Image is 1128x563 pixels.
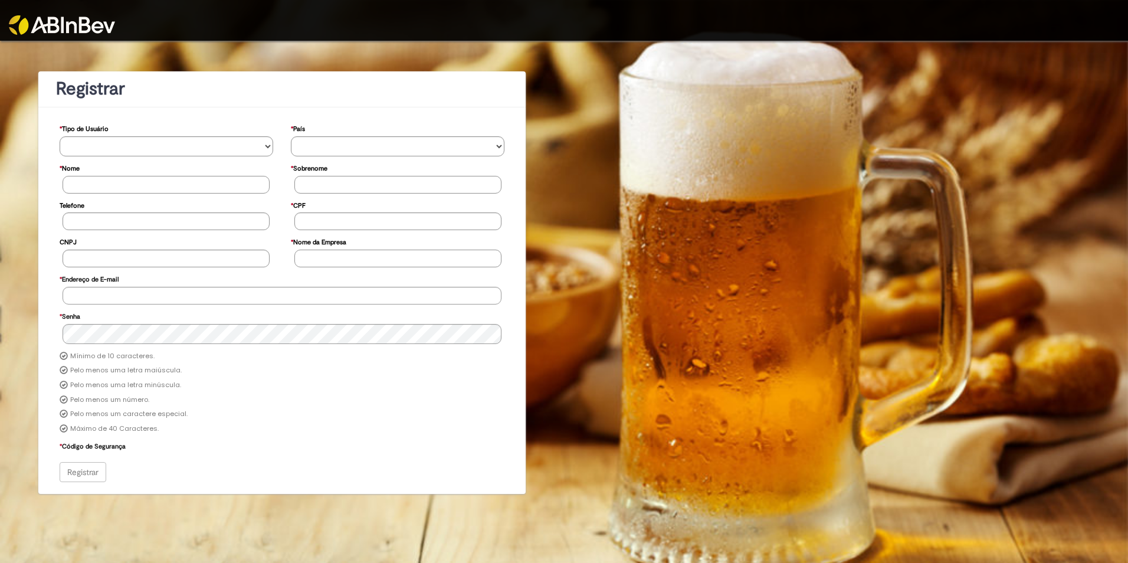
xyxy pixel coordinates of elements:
label: Pelo menos um número. [70,395,149,405]
label: Senha [60,307,80,324]
label: Pelo menos um caractere especial. [70,410,188,419]
label: CNPJ [60,233,77,250]
label: Telefone [60,196,84,213]
label: CPF [291,196,306,213]
img: ABInbev-white.png [9,15,115,35]
label: Mínimo de 10 caracteres. [70,352,155,361]
label: Tipo de Usuário [60,119,109,136]
label: Endereço de E-mail [60,270,119,287]
label: Pelo menos uma letra maiúscula. [70,366,182,375]
label: Pelo menos uma letra minúscula. [70,381,181,390]
label: Máximo de 40 Caracteres. [70,424,159,434]
label: Código de Segurança [60,437,126,454]
label: Nome [60,159,80,176]
label: País [291,119,305,136]
h1: Registrar [56,79,508,99]
label: Sobrenome [291,159,327,176]
label: Nome da Empresa [291,233,346,250]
